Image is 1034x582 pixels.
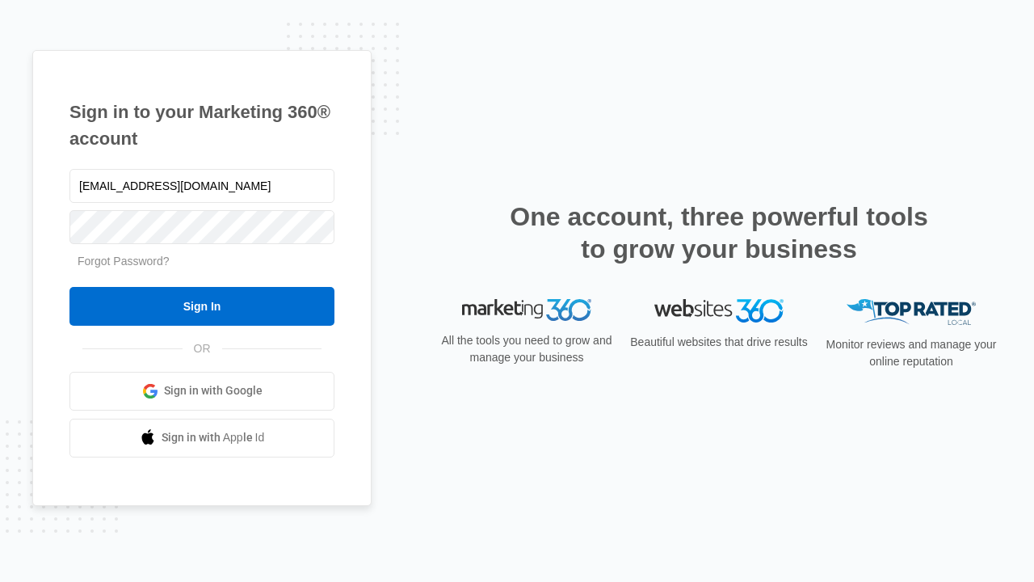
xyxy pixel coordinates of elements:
[69,419,334,458] a: Sign in with Apple Id
[69,372,334,411] a: Sign in with Google
[847,299,976,326] img: Top Rated Local
[69,287,334,326] input: Sign In
[183,340,222,357] span: OR
[164,382,263,399] span: Sign in with Google
[436,332,617,366] p: All the tools you need to grow and manage your business
[821,336,1002,370] p: Monitor reviews and manage your online reputation
[462,299,591,322] img: Marketing 360
[78,255,170,268] a: Forgot Password?
[69,169,334,203] input: Email
[628,334,809,351] p: Beautiful websites that drive results
[162,429,265,446] span: Sign in with Apple Id
[505,200,933,265] h2: One account, three powerful tools to grow your business
[654,299,784,323] img: Websites 360
[69,99,334,152] h1: Sign in to your Marketing 360® account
